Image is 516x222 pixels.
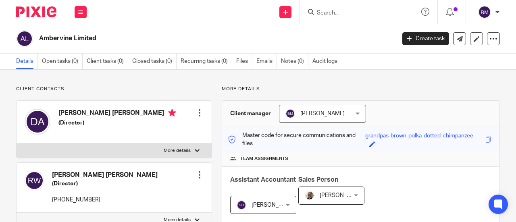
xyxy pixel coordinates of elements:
a: Closed tasks (0) [132,54,177,69]
p: [PHONE_NUMBER] [52,196,158,204]
p: More details [164,147,191,154]
a: Details [16,54,38,69]
a: Emails [256,54,277,69]
img: Matt%20Circle.png [305,191,314,200]
img: svg%3E [285,109,295,118]
img: svg%3E [237,200,246,210]
a: Open tasks (0) [42,54,83,69]
img: svg%3E [16,30,33,47]
a: Recurring tasks (0) [181,54,232,69]
p: More details [222,86,500,92]
input: Search [316,10,389,17]
div: grandpas-brown-polka-dotted-chimpanzee [365,132,473,141]
a: Notes (0) [281,54,308,69]
img: svg%3E [25,171,44,190]
span: Sales Person [298,176,338,183]
img: svg%3E [25,109,50,135]
img: Pixie [16,6,56,17]
h5: (Director) [58,119,176,127]
a: Audit logs [312,54,341,69]
img: svg%3E [478,6,491,19]
h5: (Director) [52,180,158,188]
a: Files [236,54,252,69]
a: Create task [402,32,449,45]
h4: [PERSON_NAME] [PERSON_NAME] [52,171,158,179]
h4: [PERSON_NAME] [PERSON_NAME] [58,109,176,119]
span: [PERSON_NAME] [320,193,364,198]
span: Team assignments [240,156,288,162]
span: [PERSON_NAME] [252,202,296,208]
i: Primary [168,109,176,117]
p: Client contacts [16,86,212,92]
span: [PERSON_NAME] [300,111,345,116]
a: Client tasks (0) [87,54,128,69]
span: Assistant Accountant [230,176,296,183]
h3: Client manager [230,110,271,118]
p: Master code for secure communications and files [228,131,365,148]
h2: Ambervine Limited [39,34,320,43]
